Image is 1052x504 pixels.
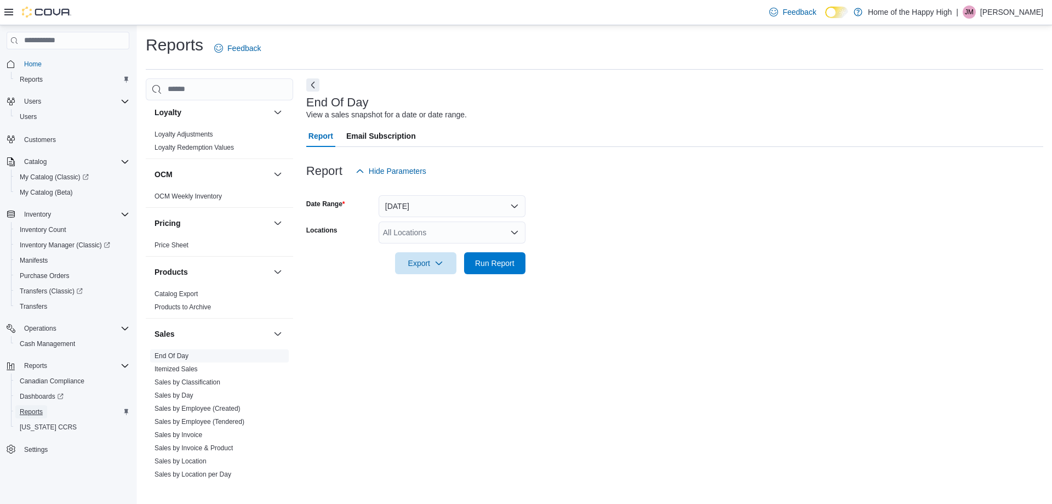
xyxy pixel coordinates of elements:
div: Jessica Manuel [963,5,976,19]
nav: Complex example [7,52,129,486]
span: Sales by Employee (Created) [155,404,241,413]
button: Cash Management [11,336,134,352]
a: Price Sheet [155,241,188,249]
button: Sales [271,327,284,341]
label: Date Range [306,200,345,208]
a: Sales by Day [155,392,193,399]
span: Cash Management [15,337,129,350]
button: Export [395,252,456,274]
a: [US_STATE] CCRS [15,421,81,434]
a: Settings [20,443,52,456]
button: Hide Parameters [351,160,431,182]
div: OCM [146,190,293,207]
button: Catalog [2,154,134,169]
span: Email Subscription [346,125,416,147]
button: Inventory [20,208,55,221]
span: Catalog [24,157,47,166]
a: Sales by Employee (Created) [155,405,241,412]
button: Reports [20,359,52,372]
span: Operations [20,322,129,335]
span: Home [20,57,129,71]
button: Next [306,78,319,92]
a: Sales by Invoice & Product [155,444,233,452]
span: Users [20,112,37,121]
span: Feedback [782,7,816,18]
a: Sales by Invoice [155,431,202,439]
span: My Catalog (Beta) [15,186,129,199]
span: OCM Weekly Inventory [155,192,222,201]
a: Transfers [15,300,52,313]
span: Report [308,125,333,147]
img: Cova [22,7,71,18]
span: Purchase Orders [15,269,129,282]
a: Feedback [765,1,820,23]
div: Pricing [146,239,293,256]
span: Hide Parameters [369,166,426,177]
a: Inventory Count [15,223,71,236]
span: Export [402,252,450,274]
button: Products [271,265,284,279]
span: Inventory Count [15,223,129,236]
a: Feedback [210,37,265,59]
button: My Catalog (Beta) [11,185,134,200]
a: Users [15,110,41,123]
button: Purchase Orders [11,268,134,284]
button: Pricing [271,217,284,230]
a: Transfers (Classic) [11,284,134,299]
span: Reports [20,359,129,372]
button: Loyalty [271,106,284,119]
a: Dashboards [11,389,134,404]
span: Purchase Orders [20,271,70,280]
button: Users [20,95,45,108]
button: OCM [155,169,269,180]
h3: Pricing [155,218,180,229]
span: Canadian Compliance [20,377,84,386]
a: Cash Management [15,337,79,350]
a: Products to Archive [155,303,211,311]
button: Canadian Compliance [11,373,134,389]
span: Loyalty Adjustments [155,130,213,139]
span: Feedback [227,43,261,54]
span: Inventory Count [20,225,66,234]
span: Catalog [20,155,129,168]
a: Dashboards [15,390,68,403]
a: Inventory Manager (Classic) [15,239,115,252]
button: [DATE] [379,195,525,217]
span: Reports [15,73,129,86]
span: Transfers (Classic) [15,285,129,298]
a: Itemized Sales [155,365,198,373]
p: Home of the Happy High [868,5,952,19]
a: OCM Weekly Inventory [155,192,222,200]
span: Settings [20,443,129,456]
span: Run Report [475,258,514,269]
button: Catalog [20,155,51,168]
button: Users [11,109,134,124]
span: Manifests [20,256,48,265]
div: Products [146,287,293,318]
span: Canadian Compliance [15,375,129,388]
button: Transfers [11,299,134,314]
span: My Catalog (Classic) [20,173,89,182]
span: Sales by Location per Day [155,470,231,479]
a: Sales by Location [155,457,207,465]
span: Dashboards [15,390,129,403]
button: Inventory [2,207,134,222]
h3: OCM [155,169,173,180]
span: Washington CCRS [15,421,129,434]
span: Users [15,110,129,123]
a: Customers [20,133,60,146]
h1: Reports [146,34,203,56]
a: Sales by Classification [155,378,220,386]
button: Reports [11,404,134,420]
h3: End Of Day [306,96,369,109]
a: Reports [15,73,47,86]
input: Dark Mode [825,7,848,18]
a: End Of Day [155,352,188,360]
a: Manifests [15,254,52,267]
span: Inventory Manager (Classic) [20,241,110,250]
span: Sales by Invoice & Product [155,444,233,452]
button: Reports [2,358,134,373]
button: [US_STATE] CCRS [11,420,134,435]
